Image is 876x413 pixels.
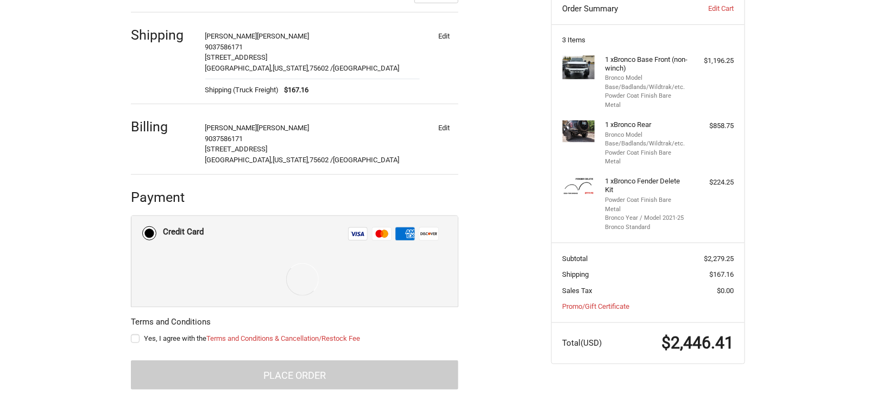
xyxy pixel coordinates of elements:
span: 75602 / [310,156,333,164]
h4: 1 x Bronco Base Front (non-winch) [606,55,689,73]
iframe: Chat Widget [822,361,876,413]
span: [STREET_ADDRESS] [205,53,268,61]
span: [US_STATE], [273,156,310,164]
span: Yes, I agree with the [144,334,360,342]
span: $2,279.25 [704,255,734,263]
li: Bronco Year / Model 2021-25 Bronco Standard [606,214,689,232]
h3: Order Summary [563,3,680,14]
span: Subtotal [563,255,588,263]
span: [PERSON_NAME] [257,32,310,40]
div: $224.25 [691,177,734,188]
h4: 1 x Bronco Rear [606,120,689,129]
button: Edit [430,28,458,43]
div: $858.75 [691,120,734,131]
div: $1,196.25 [691,55,734,66]
li: Bronco Model Base/Badlands/Wildtrak/etc. [606,74,689,92]
a: Terms and Conditions & Cancellation/Restock Fee [206,334,360,342]
legend: Terms and Conditions [131,316,211,333]
span: Shipping (Truck Freight) [205,85,279,96]
span: 75602 / [310,64,333,72]
div: Credit Card [163,223,204,241]
span: [PERSON_NAME] [205,124,257,132]
li: Powder Coat Finish Bare Metal [606,92,689,110]
h2: Billing [131,118,194,135]
span: 9037586171 [205,135,243,143]
button: Place Order [131,360,458,390]
span: $167.16 [279,85,309,96]
span: 9037586171 [205,43,243,51]
h4: 1 x Bronco Fender Delete Kit [606,177,689,195]
span: [STREET_ADDRESS] [205,145,268,153]
span: Total (USD) [563,338,602,348]
span: [GEOGRAPHIC_DATA] [333,64,400,72]
h2: Shipping [131,27,194,43]
span: [GEOGRAPHIC_DATA], [205,156,273,164]
li: Bronco Model Base/Badlands/Wildtrak/etc. [606,131,689,149]
span: [US_STATE], [273,64,310,72]
button: Edit [430,120,458,135]
span: [GEOGRAPHIC_DATA] [333,156,400,164]
li: Powder Coat Finish Bare Metal [606,196,689,214]
h2: Payment [131,189,194,206]
span: [PERSON_NAME] [205,32,257,40]
a: Promo/Gift Certificate [563,302,630,310]
span: Shipping [563,270,589,278]
span: [GEOGRAPHIC_DATA], [205,64,273,72]
span: [PERSON_NAME] [257,124,310,132]
h3: 3 Items [563,36,734,45]
span: $167.16 [710,270,734,278]
span: Sales Tax [563,287,593,295]
a: Edit Cart [680,3,734,14]
li: Powder Coat Finish Bare Metal [606,149,689,167]
span: $2,446.41 [662,333,734,352]
span: $0.00 [717,287,734,295]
